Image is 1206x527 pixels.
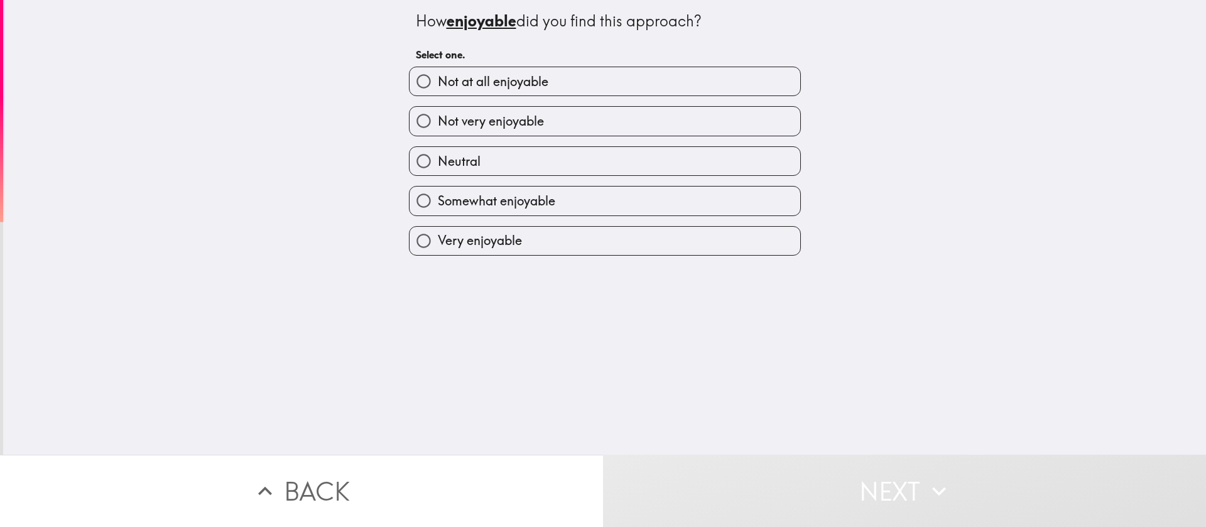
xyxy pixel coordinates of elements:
[410,187,800,215] button: Somewhat enjoyable
[438,73,548,90] span: Not at all enjoyable
[438,153,481,170] span: Neutral
[603,455,1206,527] button: Next
[416,11,794,32] div: How did you find this approach?
[410,227,800,255] button: Very enjoyable
[438,192,555,210] span: Somewhat enjoyable
[438,232,522,249] span: Very enjoyable
[410,107,800,135] button: Not very enjoyable
[410,147,800,175] button: Neutral
[416,48,794,62] h6: Select one.
[438,112,544,130] span: Not very enjoyable
[447,11,516,30] u: enjoyable
[410,67,800,95] button: Not at all enjoyable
